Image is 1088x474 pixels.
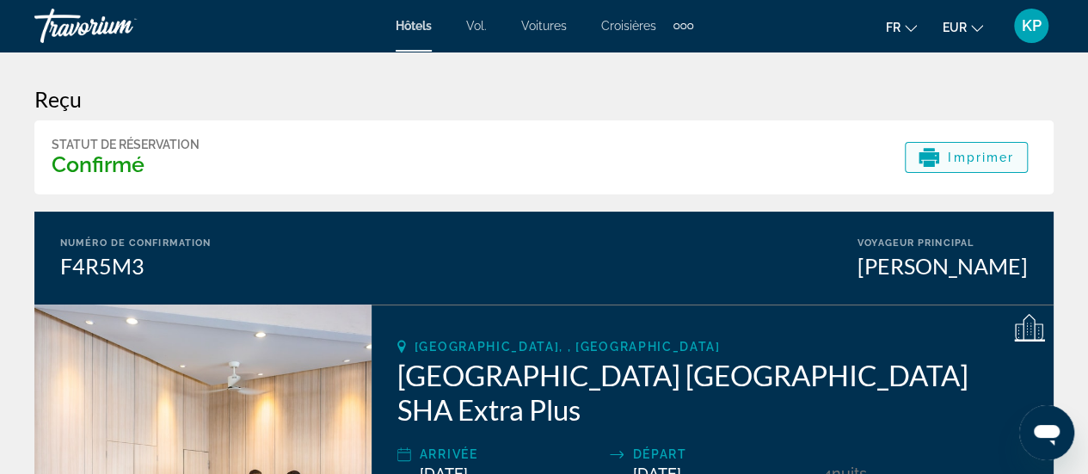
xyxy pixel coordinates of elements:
[948,151,1014,164] span: Imprimer
[943,15,983,40] button: Changer de devise
[943,21,967,34] font: EUR
[60,237,211,249] div: Numéro de confirmation
[857,253,1028,279] div: [PERSON_NAME]
[34,86,1054,112] h3: Reçu
[397,358,1028,427] h2: [GEOGRAPHIC_DATA] [GEOGRAPHIC_DATA] SHA Extra Plus
[52,138,200,151] div: Statut de réservation
[52,151,200,177] h3: Confirmé
[1022,16,1042,34] font: KP
[886,21,901,34] font: fr
[673,12,693,40] button: Éléments de navigation supplémentaires
[886,15,917,40] button: Changer de langue
[905,142,1028,173] button: Imprimer
[34,3,206,48] a: Travorium
[60,253,211,279] div: F4R5M3
[1019,405,1074,460] iframe: Bouton de lancement de la fenêtre de messagerie
[420,444,602,465] div: Arrivée
[415,340,721,354] span: [GEOGRAPHIC_DATA], , [GEOGRAPHIC_DATA]
[1009,8,1054,44] button: Menu utilisateur
[466,19,487,33] a: Vol.
[632,444,814,465] div: Départ
[857,237,1028,249] div: Voyageur principal
[396,19,432,33] a: Hôtels
[601,19,656,33] a: Croisières
[521,19,567,33] a: Voitures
